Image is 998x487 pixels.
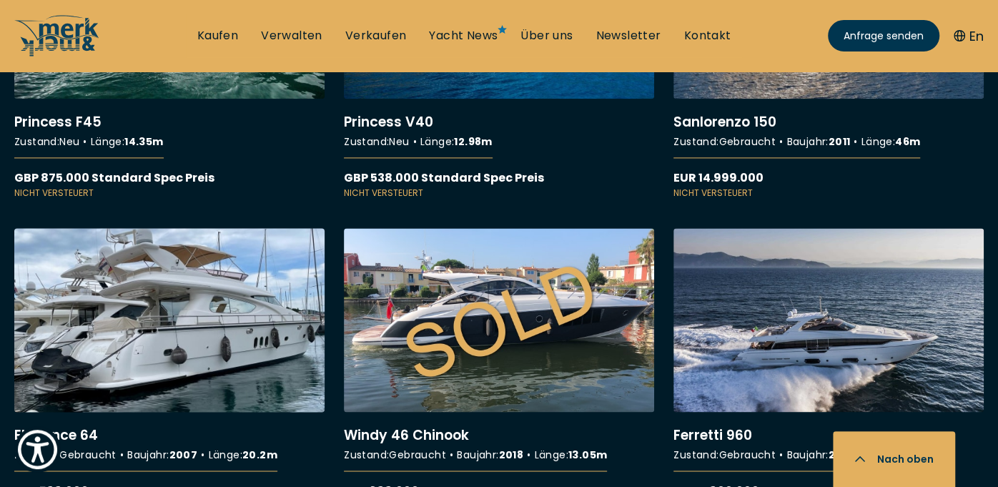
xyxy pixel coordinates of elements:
[14,426,61,473] button: Show Accessibility Preferences
[197,28,238,44] a: Kaufen
[954,26,984,46] button: En
[833,431,955,487] button: Nach oben
[261,28,322,44] a: Verwalten
[596,28,661,44] a: Newsletter
[684,28,731,44] a: Kontakt
[520,28,573,44] a: Über uns
[345,28,407,44] a: Verkaufen
[844,29,924,44] span: Anfrage senden
[828,20,939,51] a: Anfrage senden
[429,28,498,44] a: Yacht News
